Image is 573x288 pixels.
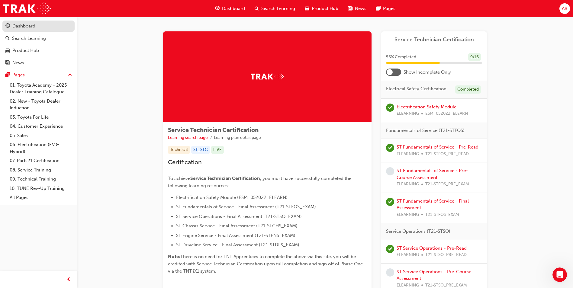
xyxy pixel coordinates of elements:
span: T21-STFOS_EXAM [425,211,459,218]
button: Pages [2,69,75,81]
a: 03. Toyota For Life [7,113,75,122]
a: Search Learning [2,33,75,44]
span: ST Service Operations - Final Assessment (T21-STSO_EXAM) [176,214,302,219]
span: To achieve [168,176,190,181]
span: prev-icon [66,276,71,283]
img: Trak [251,72,284,81]
a: news-iconNews [343,2,371,15]
span: ELEARNING [397,110,419,117]
div: Trak [21,50,30,56]
span: News [355,5,366,12]
span: ST Chassis Service - Final Assessment (T21-STCHS_EXAM) [176,223,298,229]
div: • [DATE] [31,72,48,78]
h1: Messages [45,3,77,13]
li: Learning plan detail page [214,134,261,141]
span: learningRecordVerb_COMPLETE-icon [386,245,394,253]
a: Learning search page [168,135,208,140]
span: ESM_052022_ELEARN [425,110,468,117]
span: , you must have successfully completed the following learning resources: [168,176,352,188]
div: Completed [455,85,481,94]
img: Trak [3,2,51,15]
div: Search Learning [12,35,46,42]
span: T21-STFOS_PRE_EXAM [425,181,469,188]
a: Service Technician Certification [386,36,482,43]
div: 9 / 16 [468,53,481,61]
a: 08. Service Training [7,165,75,175]
span: T21-STSO_PRE_READ [425,251,467,258]
a: ST Fundamentals of Service - Pre-Course Assessment [397,168,468,180]
a: ST Fundamentals of Service - Pre-Read [397,144,478,150]
div: Product Hub [12,47,39,54]
span: Fundamentals of Service (T21-STFOS) [386,127,465,134]
span: Electrification Safety Module (ESM_052022_ELEARN) [176,195,288,200]
span: Note: [168,254,180,259]
a: All Pages [7,193,75,202]
a: guage-iconDashboard [210,2,250,15]
span: Search Learning [261,5,295,12]
a: ST Service Operations - Pre-Read [397,245,467,251]
span: search-icon [5,36,10,41]
button: DashboardSearch LearningProduct HubNews [2,19,75,69]
a: 07. Parts21 Certification [7,156,75,165]
div: Toyota Training Resource Centre [21,27,89,34]
span: Product Hub [312,5,338,12]
span: Home [24,203,36,208]
div: Profile image for Trak [7,43,19,56]
div: ST_STC [191,146,210,154]
a: ST Service Operations - Pre-Course Assessment [397,269,471,281]
span: ST Fundamentals of Service - Final Assessment (T21-STFOS_EXAM) [176,204,316,210]
span: 56 % Completed [386,54,416,61]
span: car-icon [305,5,309,12]
span: learningRecordVerb_COMPLETE-icon [386,144,394,152]
span: ELEARNING [397,181,419,188]
a: ST Fundamentals of Service - Final Assessment [397,198,469,211]
span: Dashboard [222,5,245,12]
a: 02. New - Toyota Dealer Induction [7,97,75,113]
a: pages-iconPages [371,2,400,15]
a: News [2,57,75,69]
span: ELEARNING [397,211,419,218]
a: 04. Customer Experience [7,122,75,131]
span: Service Technician Certification [168,126,259,133]
a: 05. Sales [7,131,75,140]
a: 10. TUNE Rev-Up Training [7,184,75,193]
span: guage-icon [215,5,220,12]
span: Electrical Safety Certification [386,85,446,92]
span: Messages [79,203,102,208]
div: Trak [21,72,30,78]
span: learningRecordVerb_NONE-icon [386,167,394,175]
button: Send us a message [28,170,93,182]
span: Service Technician Certification [190,176,260,181]
a: 09. Technical Training [7,174,75,184]
iframe: Intercom live chat [552,267,567,282]
span: learningRecordVerb_COMPLETE-icon [386,104,394,112]
div: • [DATE] [31,50,48,56]
div: Pages [12,72,25,78]
span: There is no need for TNT Apprentices to complete the above via this site, you will be credited wi... [168,254,364,274]
span: car-icon [5,48,10,53]
span: pages-icon [5,72,10,78]
span: Show Incomplete Only [404,69,451,76]
span: ST Driveline Service - Final Assessment (T21-STDLS_EXAM) [176,242,299,248]
span: pages-icon [376,5,381,12]
a: 01. Toyota Academy - 2025 Dealer Training Catalogue [7,81,75,97]
a: Product Hub [2,45,75,56]
span: Certification [168,159,202,166]
div: LIVE [211,146,224,154]
span: ELEARNING [397,251,419,258]
div: Dashboard [12,23,35,30]
span: ❗Notice❗ We are aware some training completions are missing from history, we are currently workin... [21,44,378,49]
span: T21-STFOS_PRE_READ [425,151,469,158]
span: learningRecordVerb_COMPLETE-icon [386,198,394,206]
div: Technical [168,146,190,154]
div: Profile image for Trak [7,21,19,33]
span: Pages [383,5,395,12]
a: search-iconSearch Learning [250,2,300,15]
span: learningRecordVerb_NONE-icon [386,268,394,277]
span: guage-icon [5,24,10,29]
a: Electrification Safety Module [397,104,456,110]
span: search-icon [255,5,259,12]
span: up-icon [68,71,72,79]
